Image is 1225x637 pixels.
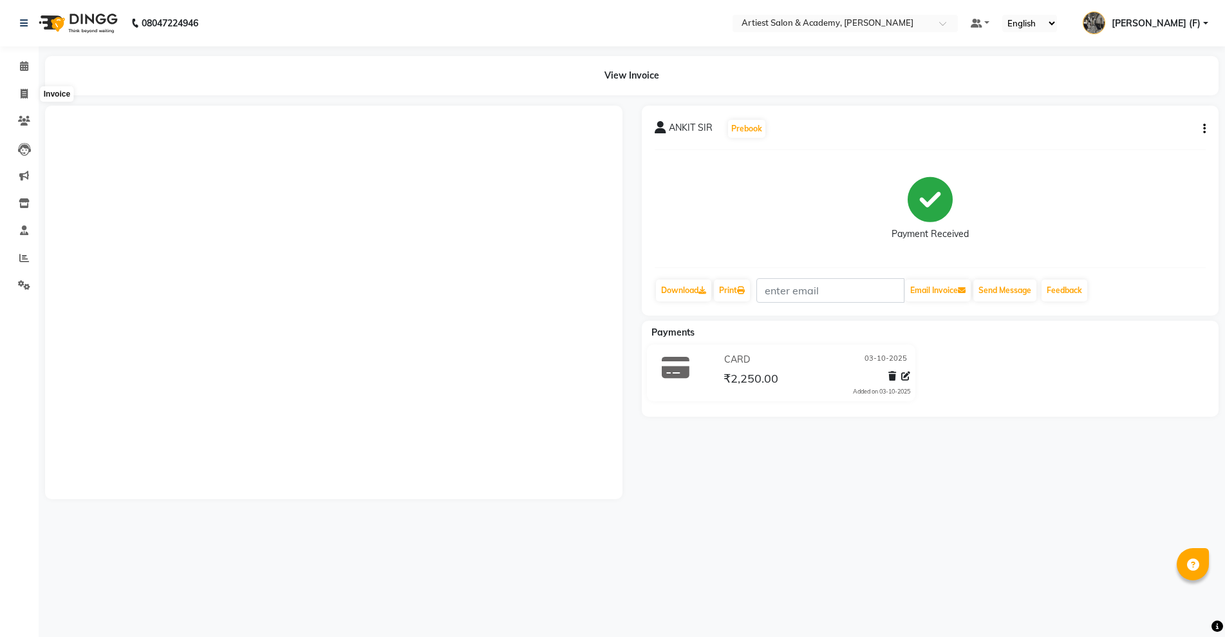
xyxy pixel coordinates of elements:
iframe: chat widget [1171,585,1212,624]
button: Send Message [973,280,1036,301]
button: Email Invoice [905,280,971,301]
img: logo [33,5,121,41]
button: Prebook [728,120,765,138]
span: Payments [651,327,695,338]
div: Invoice [41,86,73,102]
div: View Invoice [45,56,1219,95]
a: Download [656,280,711,301]
span: ANKIT SIR [669,121,713,139]
span: ₹2,250.00 [724,371,778,389]
span: 03-10-2025 [865,353,907,366]
a: Feedback [1042,280,1087,301]
a: Print [714,280,750,301]
span: [PERSON_NAME] (F) [1112,17,1201,30]
img: CHANCHAL (F) [1083,12,1105,34]
input: enter email [756,278,904,303]
b: 08047224946 [142,5,198,41]
div: Payment Received [892,227,969,241]
span: CARD [724,353,750,366]
div: Added on 03-10-2025 [853,387,910,396]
